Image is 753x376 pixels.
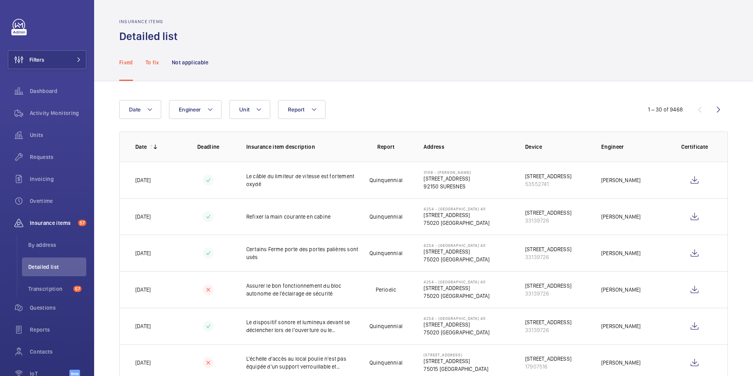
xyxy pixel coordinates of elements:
[119,58,133,66] p: Fixed
[525,245,571,253] div: [STREET_ADDRESS]
[135,249,151,257] p: [DATE]
[424,248,489,256] p: [STREET_ADDRESS]
[369,322,402,330] p: Quinquennial
[677,143,712,151] p: Certificate
[648,106,683,113] div: 1 – 30 of 9468
[525,209,571,217] div: [STREET_ADDRESS]
[424,279,489,284] p: 4254 - [GEOGRAPHIC_DATA] 40
[28,263,86,271] span: Detailed list
[246,172,360,188] p: Le câble du limiteur de vitesse est fortement oxydé
[424,352,488,357] p: [STREET_ADDRESS]
[601,359,640,367] p: [PERSON_NAME]
[30,175,86,183] span: Invoicing
[288,106,305,113] span: Report
[135,213,151,221] p: [DATE]
[424,206,489,211] p: 4254 - [GEOGRAPHIC_DATA] 40
[179,106,201,113] span: Engineer
[525,318,571,326] div: [STREET_ADDRESS]
[30,131,86,139] span: Units
[119,29,182,44] h1: Detailed list
[28,285,70,293] span: Transcription
[366,143,406,151] p: Report
[424,321,489,329] p: [STREET_ADDRESS]
[239,106,249,113] span: Unit
[424,175,471,183] p: [STREET_ADDRESS]
[525,180,571,188] div: 53552741
[424,183,471,190] p: 92150 SURESNES
[189,143,228,151] p: Deadline
[28,241,86,249] span: By address
[169,100,222,119] button: Engineer
[30,326,86,334] span: Reports
[424,256,489,263] p: 75020 [GEOGRAPHIC_DATA]
[246,143,360,151] p: Insurance item description
[525,253,571,261] div: 33139726
[135,176,151,184] p: [DATE]
[424,284,489,292] p: [STREET_ADDRESS]
[229,100,270,119] button: Unit
[424,143,513,151] p: Address
[601,322,640,330] p: [PERSON_NAME]
[8,50,86,69] button: Filters
[30,219,75,227] span: Insurance items
[369,213,402,221] p: Quinquennial
[73,286,82,292] span: 57
[30,87,86,95] span: Dashboard
[30,348,86,356] span: Contacts
[376,286,396,294] p: Periodic
[278,100,326,119] button: Report
[369,176,402,184] p: Quinquennial
[424,316,489,321] p: 4254 - [GEOGRAPHIC_DATA] 40
[369,249,402,257] p: Quinquennial
[601,286,640,294] p: [PERSON_NAME]
[424,170,471,175] p: 3108 - [PERSON_NAME]
[246,318,360,334] p: Le dispositif sonore et lumineux devant se déclencher lors de l'ouverture ou le dévérrouillage d'...
[146,58,159,66] p: To fix
[78,220,86,226] span: 57
[601,249,640,257] p: [PERSON_NAME]
[601,176,640,184] p: [PERSON_NAME]
[30,304,86,312] span: Questions
[525,282,571,290] div: [STREET_ADDRESS]
[172,58,209,66] p: Not applicable
[135,322,151,330] p: [DATE]
[30,197,86,205] span: Overtime
[246,245,360,261] p: Certains Ferme porte des portes palières sont usés
[246,213,360,221] p: Refixer la main courante en cabine
[246,282,360,298] p: Assurer le bon fonctionnement du bloc autonome de l'éclairage de sécurité
[525,172,571,180] div: [STREET_ADDRESS]
[30,153,86,161] span: Requests
[525,355,571,363] div: [STREET_ADDRESS]
[29,56,44,64] span: Filters
[135,359,151,367] p: [DATE]
[369,359,402,367] p: Quinquennial
[525,217,571,225] div: 33139726
[525,143,589,151] p: Device
[525,363,571,371] div: 17907516
[424,357,488,365] p: [STREET_ADDRESS]
[424,329,489,336] p: 75020 [GEOGRAPHIC_DATA]
[246,355,360,371] p: L'échelle d'accès au local poulie n'est pas équipée d'un support verrouillable et nécessitant l'u...
[601,213,640,221] p: [PERSON_NAME]
[135,286,151,294] p: [DATE]
[424,219,489,227] p: 75020 [GEOGRAPHIC_DATA]
[601,143,665,151] p: Engineer
[135,143,147,151] p: Date
[424,243,489,248] p: 4254 - [GEOGRAPHIC_DATA] 40
[424,365,488,373] p: 75015 [GEOGRAPHIC_DATA]
[424,211,489,219] p: [STREET_ADDRESS]
[119,100,161,119] button: Date
[129,106,140,113] span: Date
[525,290,571,298] div: 33139726
[30,109,86,117] span: Activity Monitoring
[525,326,571,334] div: 33139726
[424,292,489,300] p: 75020 [GEOGRAPHIC_DATA]
[119,19,182,24] h2: Insurance items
